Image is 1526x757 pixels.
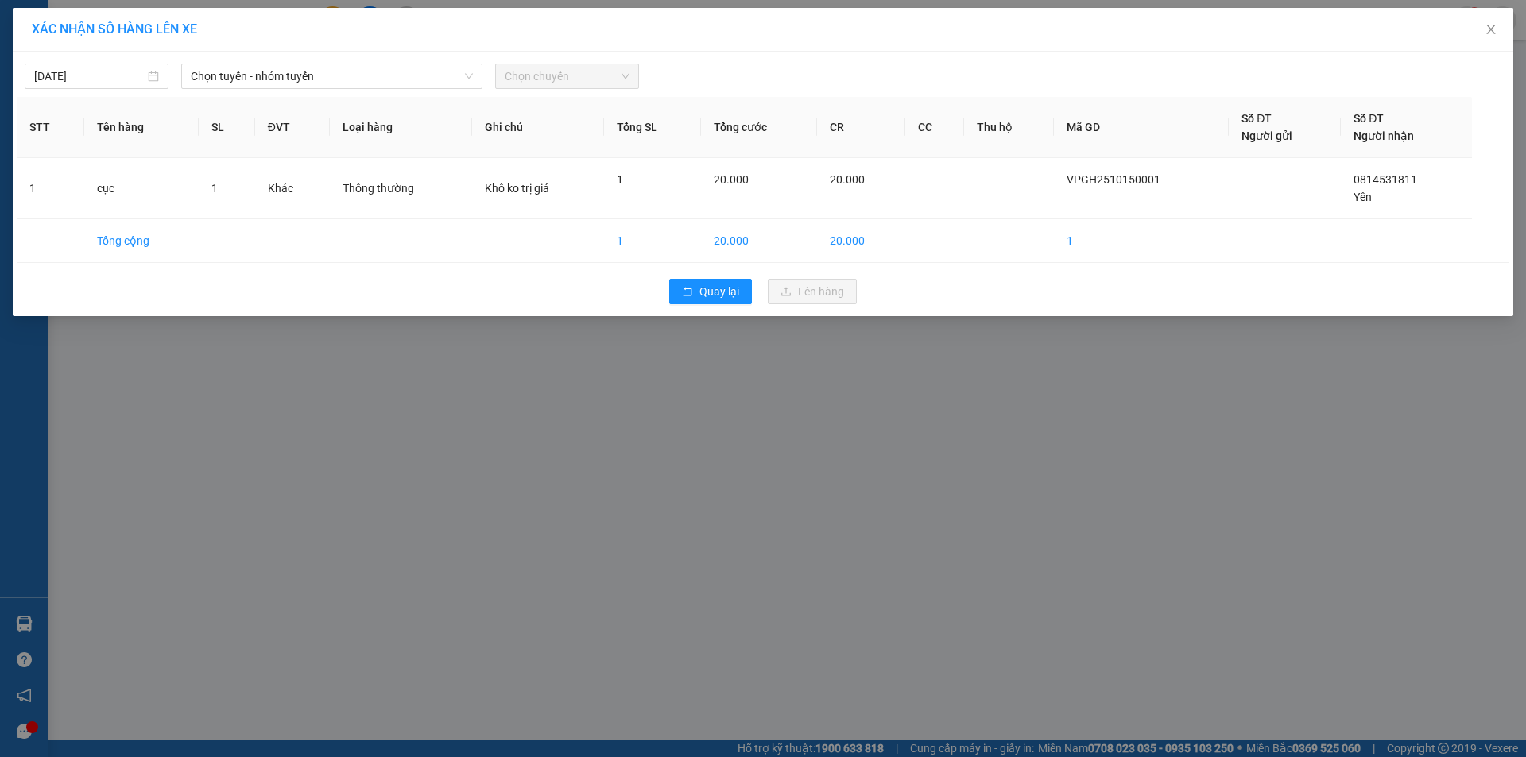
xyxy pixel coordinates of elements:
[330,158,472,219] td: Thông thường
[199,97,255,158] th: SL
[17,158,84,219] td: 1
[669,279,752,304] button: rollbackQuay lại
[330,97,472,158] th: Loại hàng
[817,97,906,158] th: CR
[1354,173,1417,186] span: 0814531811
[701,219,816,263] td: 20.000
[964,97,1054,158] th: Thu hộ
[905,97,963,158] th: CC
[84,158,199,219] td: cục
[84,219,199,263] td: Tổng cộng
[1469,8,1513,52] button: Close
[1067,173,1160,186] span: VPGH2510150001
[817,219,906,263] td: 20.000
[505,64,629,88] span: Chọn chuyến
[682,286,693,299] span: rollback
[1054,97,1229,158] th: Mã GD
[34,68,145,85] input: 15/10/2025
[1054,219,1229,263] td: 1
[699,283,739,300] span: Quay lại
[1354,112,1384,125] span: Số ĐT
[472,97,604,158] th: Ghi chú
[768,279,857,304] button: uploadLên hàng
[255,158,330,219] td: Khác
[84,97,199,158] th: Tên hàng
[1485,23,1497,36] span: close
[485,182,549,195] span: Khô ko trị giá
[32,21,197,37] span: XÁC NHẬN SỐ HÀNG LÊN XE
[255,97,330,158] th: ĐVT
[191,64,473,88] span: Chọn tuyến - nhóm tuyến
[604,219,701,263] td: 1
[1241,112,1272,125] span: Số ĐT
[464,71,474,81] span: down
[604,97,701,158] th: Tổng SL
[1354,129,1414,142] span: Người nhận
[1241,129,1292,142] span: Người gửi
[17,97,84,158] th: STT
[617,173,623,186] span: 1
[830,173,865,186] span: 20.000
[714,173,749,186] span: 20.000
[1354,191,1372,203] span: Yên
[211,182,218,195] span: 1
[701,97,816,158] th: Tổng cước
